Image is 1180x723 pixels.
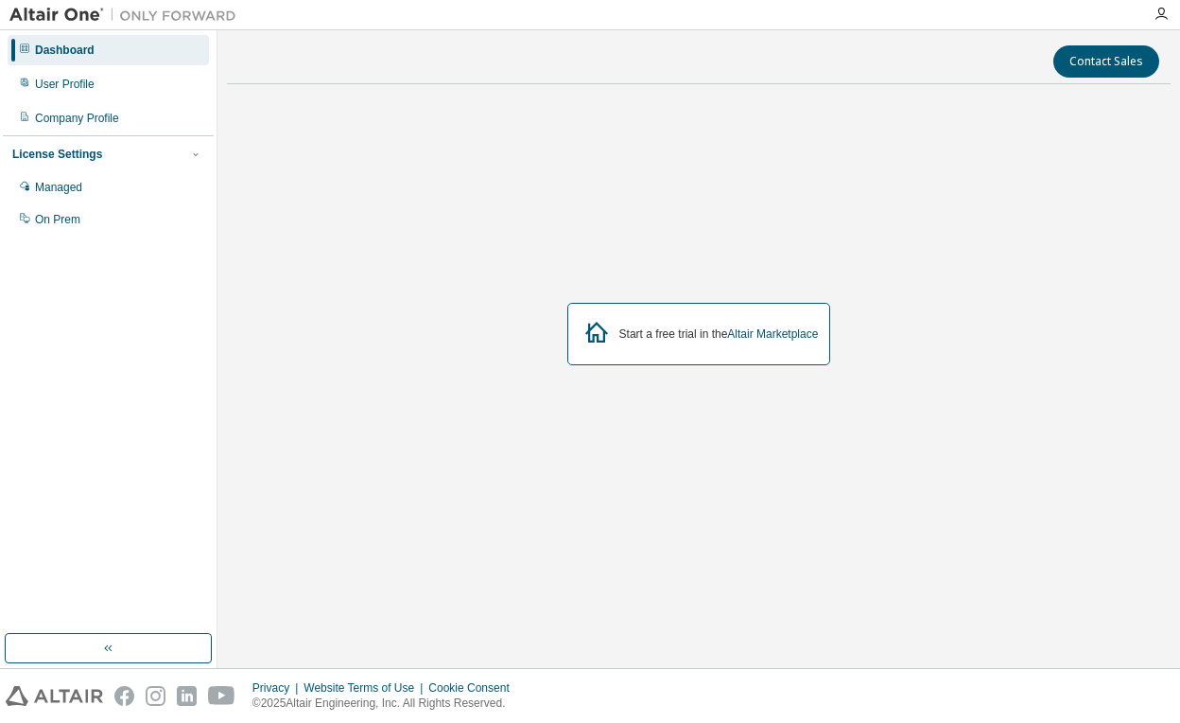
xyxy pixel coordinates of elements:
img: instagram.svg [146,686,165,706]
a: Altair Marketplace [727,327,818,341]
div: Managed [35,180,82,195]
div: Start a free trial in the [619,326,819,342]
button: Contact Sales [1053,45,1159,78]
div: Website Terms of Use [304,680,428,696]
div: Privacy [252,680,304,696]
div: Dashboard [35,43,95,58]
div: Cookie Consent [428,680,520,696]
img: facebook.svg [114,686,134,706]
img: Altair One [9,6,246,25]
img: altair_logo.svg [6,686,103,706]
img: linkedin.svg [177,686,197,706]
div: Company Profile [35,111,119,126]
div: User Profile [35,77,95,92]
div: License Settings [12,147,102,162]
p: © 2025 Altair Engineering, Inc. All Rights Reserved. [252,696,521,712]
img: youtube.svg [208,686,235,706]
div: On Prem [35,212,80,227]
